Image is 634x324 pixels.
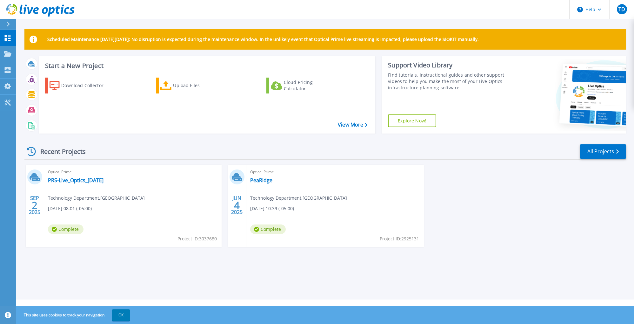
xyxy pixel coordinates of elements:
[32,203,37,208] span: 2
[48,169,218,176] span: Optical Prime
[618,7,625,12] span: TD
[250,195,347,202] span: Technology Department , [GEOGRAPHIC_DATA]
[388,72,513,91] div: Find tutorials, instructional guides and other support videos to help you make the most of your L...
[266,78,337,93] a: Cloud Pricing Calculator
[388,114,436,127] a: Explore Now!
[48,177,103,183] a: PRS-Live_Optics_[DATE]
[24,144,94,159] div: Recent Projects
[580,144,626,159] a: All Projects
[112,309,130,321] button: OK
[48,195,145,202] span: Technology Department , [GEOGRAPHIC_DATA]
[388,61,513,69] div: Support Video Library
[156,78,227,93] a: Upload Files
[47,37,479,42] p: Scheduled Maintenance [DATE][DATE]: No disruption is expected during the maintenance window. In t...
[250,224,286,234] span: Complete
[231,194,243,217] div: JUN 2025
[250,169,420,176] span: Optical Prime
[48,205,92,212] span: [DATE] 08:01 (-05:00)
[61,79,112,92] div: Download Collector
[250,177,272,183] a: PeaRidge
[177,235,217,242] span: Project ID: 3037680
[234,203,240,208] span: 4
[380,235,419,242] span: Project ID: 2925131
[48,224,83,234] span: Complete
[45,78,116,93] a: Download Collector
[173,79,224,92] div: Upload Files
[45,62,367,69] h3: Start a New Project
[250,205,294,212] span: [DATE] 10:39 (-05:00)
[29,194,41,217] div: SEP 2025
[284,79,335,92] div: Cloud Pricing Calculator
[17,309,130,321] span: This site uses cookies to track your navigation.
[338,122,367,128] a: View More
